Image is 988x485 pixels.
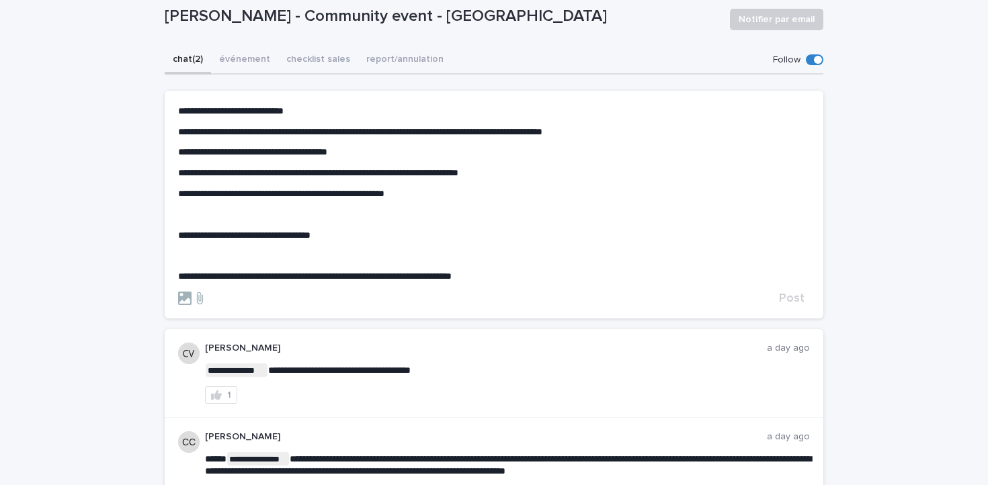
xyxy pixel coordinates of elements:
p: Follow [773,54,800,66]
button: checklist sales [278,46,358,75]
div: 1 [227,390,231,400]
button: 1 [205,386,237,404]
button: report/annulation [358,46,452,75]
p: [PERSON_NAME] - Community event - [GEOGRAPHIC_DATA] [165,7,719,26]
p: a day ago [767,343,810,354]
button: Post [774,292,810,304]
span: Post [779,292,805,304]
span: Notifier par email [739,13,815,26]
p: [PERSON_NAME] [205,343,767,354]
p: a day ago [767,431,810,443]
button: Notifier par email [730,9,823,30]
button: événement [211,46,278,75]
p: [PERSON_NAME] [205,431,767,443]
button: chat (2) [165,46,211,75]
